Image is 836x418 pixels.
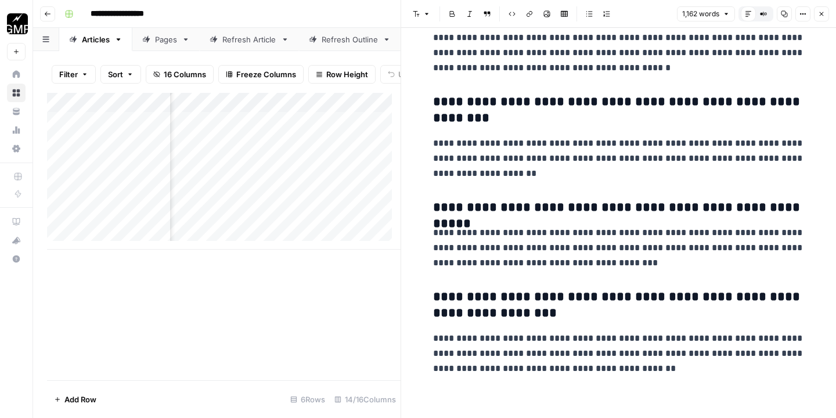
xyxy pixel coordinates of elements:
button: 1,162 words [677,6,735,21]
button: Add Row [47,390,103,409]
span: Row Height [326,69,368,80]
a: Refresh Article [200,28,299,51]
a: Usage [7,121,26,139]
button: Workspace: Growth Marketing Pro [7,9,26,38]
button: Filter [52,65,96,84]
button: Freeze Columns [218,65,304,84]
a: Articles [59,28,132,51]
div: Articles [82,34,110,45]
span: Filter [59,69,78,80]
span: 1,162 words [682,9,719,19]
button: 16 Columns [146,65,214,84]
a: AirOps Academy [7,212,26,231]
button: Sort [100,65,141,84]
button: Help + Support [7,250,26,268]
a: Refresh Outline [299,28,401,51]
img: Growth Marketing Pro Logo [7,13,28,34]
div: Pages [155,34,177,45]
span: Sort [108,69,123,80]
button: Row Height [308,65,376,84]
button: Undo [380,65,426,84]
a: Home [7,65,26,84]
a: Pages [132,28,200,51]
span: 16 Columns [164,69,206,80]
a: Your Data [7,102,26,121]
div: 6 Rows [286,390,330,409]
span: Freeze Columns [236,69,296,80]
a: Browse [7,84,26,102]
button: What's new? [7,231,26,250]
div: Refresh Outline [322,34,378,45]
div: What's new? [8,232,25,249]
div: 14/16 Columns [330,390,401,409]
a: Settings [7,139,26,158]
span: Add Row [64,394,96,405]
div: Refresh Article [222,34,276,45]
